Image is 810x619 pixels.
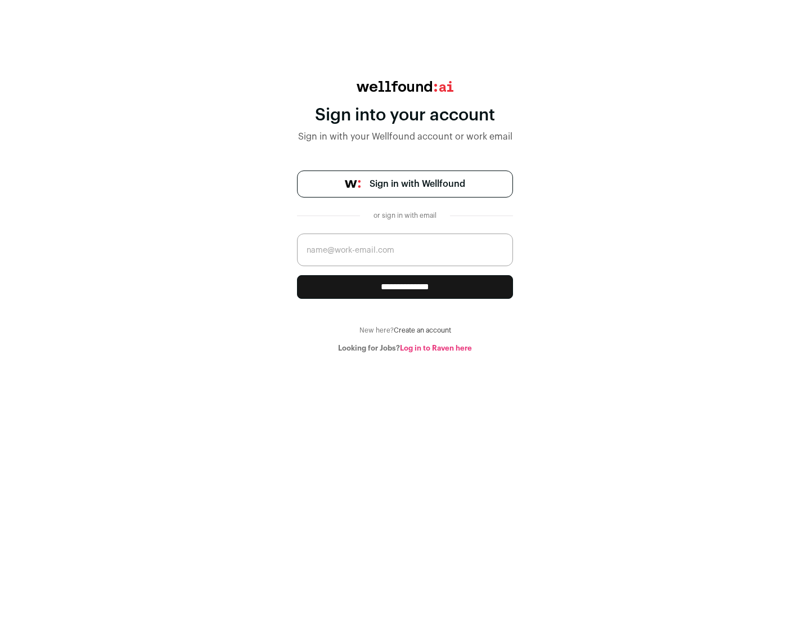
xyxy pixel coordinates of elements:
[297,344,513,353] div: Looking for Jobs?
[297,171,513,198] a: Sign in with Wellfound
[297,326,513,335] div: New here?
[394,327,451,334] a: Create an account
[369,211,441,220] div: or sign in with email
[357,81,453,92] img: wellfound:ai
[297,130,513,143] div: Sign in with your Wellfound account or work email
[370,177,465,191] span: Sign in with Wellfound
[297,105,513,125] div: Sign into your account
[297,234,513,266] input: name@work-email.com
[400,344,472,352] a: Log in to Raven here
[345,180,361,188] img: wellfound-symbol-flush-black-fb3c872781a75f747ccb3a119075da62bfe97bd399995f84a933054e44a575c4.png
